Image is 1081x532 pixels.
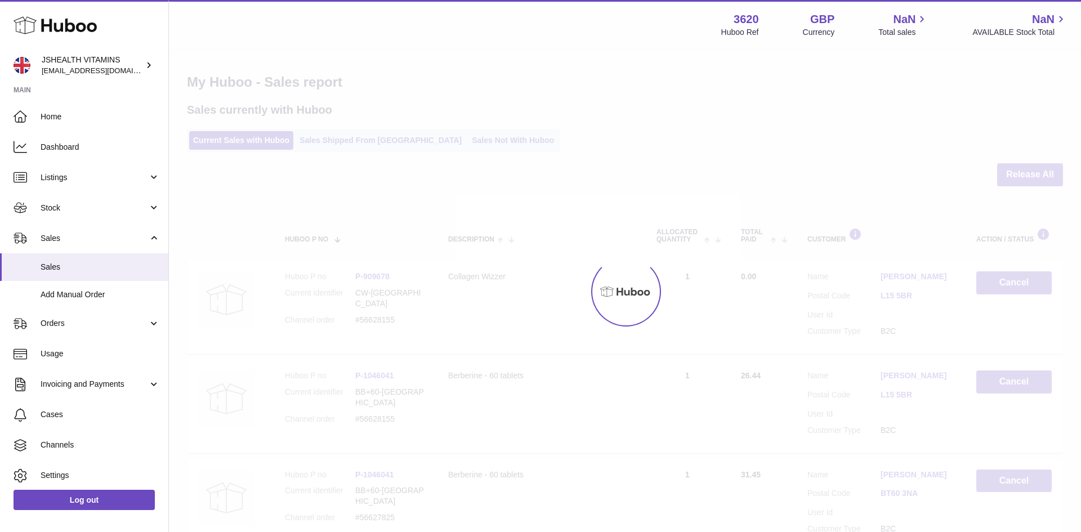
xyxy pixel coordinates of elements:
span: Sales [41,262,160,272]
span: NaN [1032,12,1055,27]
a: Log out [14,490,155,510]
div: Huboo Ref [721,27,759,38]
div: JSHEALTH VITAMINS [42,55,143,76]
strong: GBP [810,12,834,27]
span: Home [41,111,160,122]
span: Settings [41,470,160,481]
span: Usage [41,348,160,359]
span: Listings [41,172,148,183]
span: Total sales [878,27,928,38]
span: Add Manual Order [41,289,160,300]
span: Dashboard [41,142,160,153]
a: NaN Total sales [878,12,928,38]
strong: 3620 [734,12,759,27]
span: Cases [41,409,160,420]
span: [EMAIL_ADDRESS][DOMAIN_NAME] [42,66,166,75]
a: NaN AVAILABLE Stock Total [972,12,1067,38]
span: Sales [41,233,148,244]
div: Currency [803,27,835,38]
span: NaN [893,12,915,27]
span: Invoicing and Payments [41,379,148,390]
span: AVAILABLE Stock Total [972,27,1067,38]
img: internalAdmin-3620@internal.huboo.com [14,57,30,74]
span: Stock [41,203,148,213]
span: Channels [41,440,160,450]
span: Orders [41,318,148,329]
